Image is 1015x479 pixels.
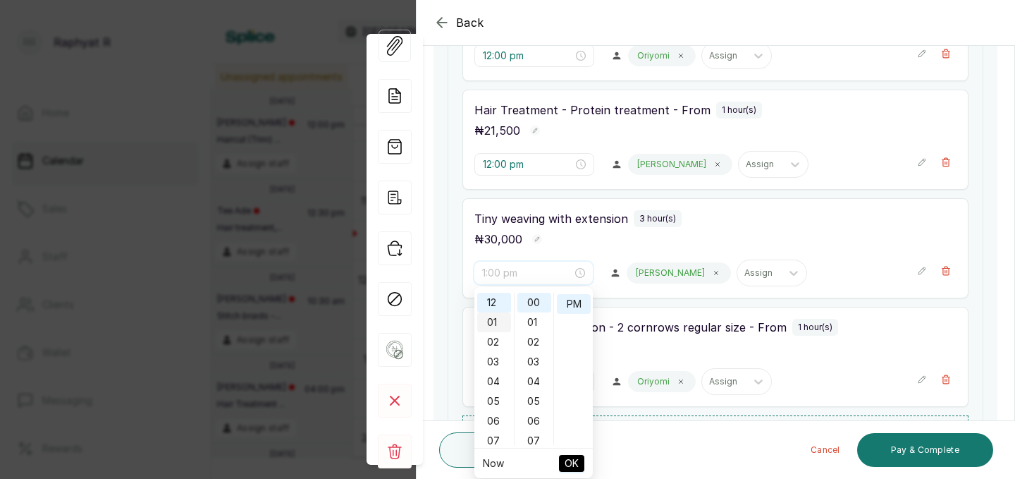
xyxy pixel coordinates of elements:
p: Hair Treatment - Protein treatment - From [474,102,710,119]
div: 01 [477,313,511,332]
button: Cancel [799,433,851,467]
button: OK [559,455,584,472]
div: 04 [517,372,551,392]
div: 00 [517,293,551,313]
input: Select time [482,265,572,281]
input: Select time [483,48,573,63]
p: 3 hour(s) [639,213,676,224]
p: 1 hour(s) [722,104,756,116]
div: 07 [517,431,551,451]
a: Now [483,457,504,469]
p: Oriyomi [637,50,670,61]
div: 03 [517,352,551,372]
div: 06 [477,411,511,431]
div: 12 [477,293,511,313]
p: Cornrow with extension - 2 cornrows regular size - From [474,319,787,336]
div: 02 [517,332,551,352]
div: 01 [517,313,551,332]
div: 03 [477,352,511,372]
div: 04 [477,372,511,392]
div: PM [557,294,591,314]
span: 21,500 [484,123,520,138]
p: Oriyomi [637,376,670,387]
span: OK [565,450,579,477]
div: 06 [517,411,551,431]
button: Back [433,14,484,31]
button: Add new [462,416,968,451]
div: 05 [517,392,551,411]
button: Save [439,432,529,468]
p: 1 hour(s) [798,322,832,333]
div: 05 [477,392,511,411]
span: 30,000 [484,232,522,246]
div: 07 [477,431,511,451]
button: Pay & Complete [857,433,993,467]
span: Back [456,14,484,31]
div: 02 [477,332,511,352]
input: Select time [483,157,573,172]
p: [PERSON_NAME] [636,267,705,279]
p: ₦ [474,122,520,139]
p: ₦ [474,231,522,248]
p: Tiny weaving with extension [474,210,628,227]
p: [PERSON_NAME] [637,159,706,170]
